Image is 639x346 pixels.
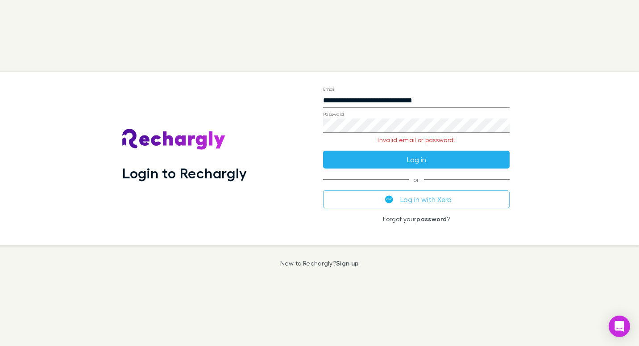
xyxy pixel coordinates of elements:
label: Password [323,111,344,118]
div: Open Intercom Messenger [609,316,630,337]
button: Log in with Xero [323,190,510,208]
p: Forgot your ? [323,215,510,223]
h1: Login to Rechargly [122,165,247,181]
img: Rechargly's Logo [122,129,226,150]
a: password [416,215,447,223]
label: Email [323,86,335,93]
button: Log in [323,151,510,169]
img: Xero's logo [385,195,393,203]
p: Invalid email or password! [323,136,510,143]
a: Sign up [336,259,359,267]
p: New to Rechargly? [280,260,359,267]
